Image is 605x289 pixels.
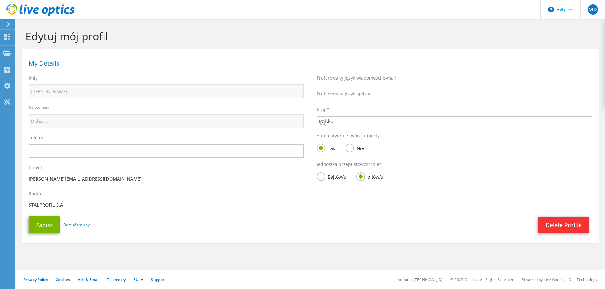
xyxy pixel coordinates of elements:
p: STALPROFIL S.A. [29,201,304,208]
a: Privacy Policy [24,277,48,282]
a: Odrzuć zmiany [63,221,90,228]
label: Bajtów/s [317,172,346,180]
label: Preferowany język aplikacji [317,91,374,97]
li: Powered by Live Optics, a Dell Technology [522,277,597,282]
label: Tak [317,144,335,152]
label: Kraj * [317,107,329,113]
label: Jednostka przepustowości sieci [317,161,383,167]
a: Support [151,277,166,282]
label: E-mail [29,164,42,171]
p: [PERSON_NAME][EMAIL_ADDRESS][DOMAIN_NAME] [29,175,304,182]
span: MD [588,4,598,15]
a: Telemetry [107,277,126,282]
svg: \n [548,7,554,12]
li: © 2025 Dell Inc. All Rights Reserved [450,277,514,282]
label: Imię [29,75,38,81]
label: Automatycznie twórz projekty [317,133,380,139]
label: Konto [29,190,41,197]
a: Ads & Email [78,277,99,282]
h1: My Details [29,60,589,67]
a: Delete Profile [538,217,589,233]
li: Version: [TECHNICAL_ID] [398,277,443,282]
label: Telefon [29,135,44,141]
label: bitów/s [356,172,383,180]
label: Preferowany język wiadomości e-mail [317,75,396,81]
h1: Edytuj mój profil [25,30,592,43]
a: EULA [133,277,143,282]
label: Nazwisko [29,105,49,111]
label: Nie [346,144,364,152]
a: Cookies [56,277,70,282]
button: Zapisz [29,216,60,233]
